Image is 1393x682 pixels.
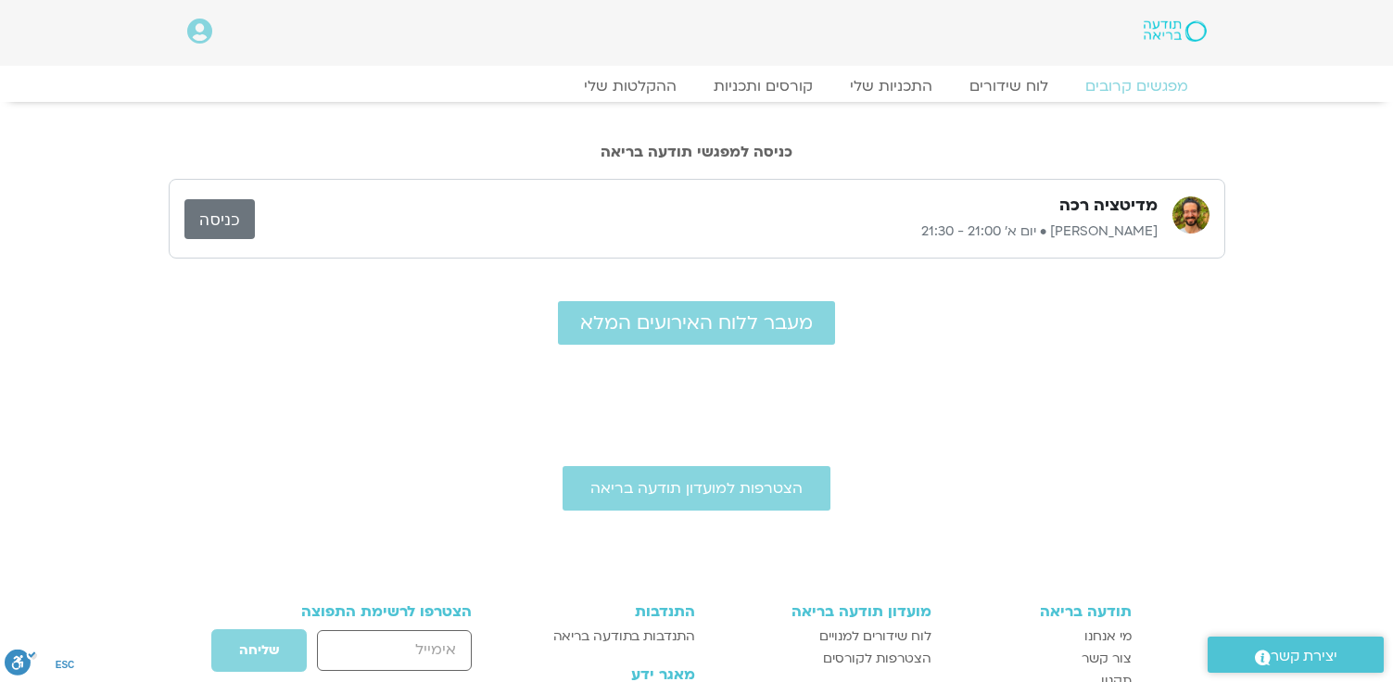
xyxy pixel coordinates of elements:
span: מעבר ללוח האירועים המלא [580,312,813,334]
span: יצירת קשר [1271,644,1337,669]
input: אימייל [317,630,472,670]
span: הצטרפות למועדון תודעה בריאה [590,480,803,497]
span: צור קשר [1082,648,1132,670]
a: הצטרפות למועדון תודעה בריאה [563,466,830,511]
img: שגב הורוביץ [1172,196,1209,234]
span: התנדבות בתודעה בריאה [553,625,695,648]
h3: התנדבות [523,603,694,620]
a: לוח שידורים [951,77,1067,95]
span: שליחה [239,643,279,658]
h3: מועדון תודעה בריאה [714,603,931,620]
span: לוח שידורים למנויים [819,625,931,648]
form: טופס חדש [262,628,473,682]
h3: מדיטציה רכה [1059,195,1158,217]
span: מי אנחנו [1084,625,1132,648]
h3: תודעה בריאה [950,603,1132,620]
a: יצירת קשר [1208,637,1384,673]
span: הצטרפות לקורסים [823,648,931,670]
h2: כניסה למפגשי תודעה בריאה [169,144,1225,160]
h3: הצטרפו לרשימת התפוצה [262,603,473,620]
a: התכניות שלי [831,77,951,95]
a: הצטרפות לקורסים [714,648,931,670]
nav: Menu [187,77,1207,95]
a: מי אנחנו [950,625,1132,648]
a: צור קשר [950,648,1132,670]
button: שליחה [210,628,308,673]
a: ההקלטות שלי [565,77,695,95]
a: קורסים ותכניות [695,77,831,95]
a: מפגשים קרובים [1067,77,1207,95]
a: כניסה [184,199,255,239]
a: מעבר ללוח האירועים המלא [558,301,835,345]
p: [PERSON_NAME] • יום א׳ 21:00 - 21:30 [255,221,1158,243]
a: התנדבות בתודעה בריאה [523,625,694,648]
a: לוח שידורים למנויים [714,625,931,648]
